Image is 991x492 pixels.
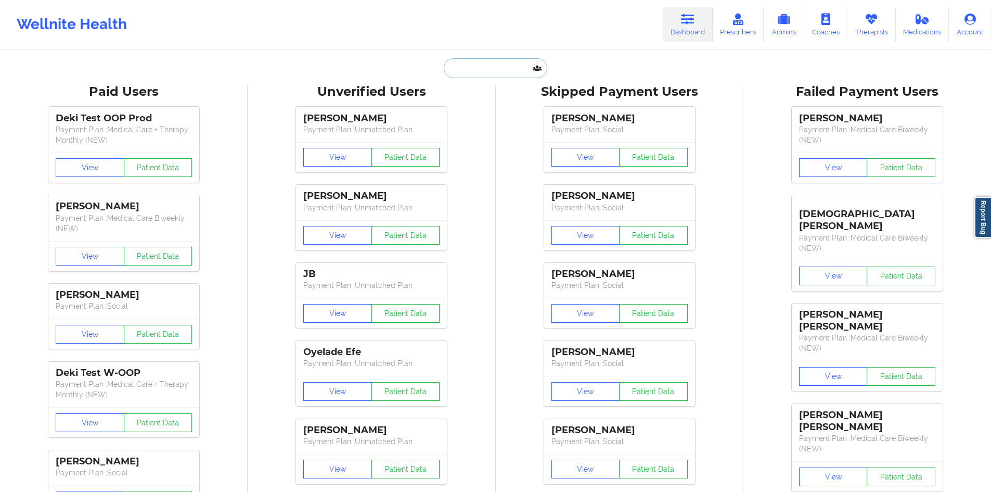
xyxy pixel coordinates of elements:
[551,382,620,401] button: View
[619,304,688,323] button: Patient Data
[799,468,868,486] button: View
[896,7,949,42] a: Medications
[551,346,688,358] div: [PERSON_NAME]
[303,280,440,291] p: Payment Plan : Unmatched Plan
[619,382,688,401] button: Patient Data
[551,148,620,167] button: View
[303,226,372,245] button: View
[56,325,124,344] button: View
[551,280,688,291] p: Payment Plan : Social
[799,124,935,145] p: Payment Plan : Medical Care Biweekly (NEW)
[551,436,688,447] p: Payment Plan : Social
[799,233,935,254] p: Payment Plan : Medical Care Biweekly (NEW)
[303,460,372,478] button: View
[303,436,440,447] p: Payment Plan : Unmatched Plan
[303,124,440,135] p: Payment Plan : Unmatched Plan
[867,267,935,285] button: Patient Data
[799,333,935,354] p: Payment Plan : Medical Care Biweekly (NEW)
[56,213,192,234] p: Payment Plan : Medical Care Biweekly (NEW)
[551,124,688,135] p: Payment Plan : Social
[56,413,124,432] button: View
[551,190,688,202] div: [PERSON_NAME]
[799,309,935,333] div: [PERSON_NAME] [PERSON_NAME]
[56,468,192,478] p: Payment Plan : Social
[619,148,688,167] button: Patient Data
[371,460,440,478] button: Patient Data
[7,84,240,100] div: Paid Users
[124,325,192,344] button: Patient Data
[799,409,935,433] div: [PERSON_NAME] [PERSON_NAME]
[124,413,192,432] button: Patient Data
[713,7,764,42] a: Prescribers
[56,301,192,311] p: Payment Plan : Social
[619,460,688,478] button: Patient Data
[303,358,440,369] p: Payment Plan : Unmatched Plan
[124,247,192,266] button: Patient Data
[799,367,868,386] button: View
[804,7,847,42] a: Coaches
[371,382,440,401] button: Patient Data
[847,7,896,42] a: Therapists
[503,84,736,100] div: Skipped Payment Users
[751,84,984,100] div: Failed Payment Users
[56,247,124,266] button: View
[303,382,372,401] button: View
[551,460,620,478] button: View
[799,433,935,454] p: Payment Plan : Medical Care Biweekly (NEW)
[619,226,688,245] button: Patient Data
[867,367,935,386] button: Patient Data
[867,468,935,486] button: Patient Data
[764,7,804,42] a: Admins
[56,456,192,468] div: [PERSON_NAME]
[974,197,991,238] a: Report Bug
[867,158,935,177] button: Patient Data
[551,358,688,369] p: Payment Plan : Social
[56,289,192,301] div: [PERSON_NAME]
[799,200,935,232] div: [DEMOGRAPHIC_DATA][PERSON_NAME]
[303,190,440,202] div: [PERSON_NAME]
[663,7,713,42] a: Dashboard
[56,112,192,124] div: Deki Test OOP Prod
[551,424,688,436] div: [PERSON_NAME]
[799,112,935,124] div: [PERSON_NAME]
[551,226,620,245] button: View
[56,158,124,177] button: View
[303,268,440,280] div: JB
[124,158,192,177] button: Patient Data
[371,226,440,245] button: Patient Data
[303,148,372,167] button: View
[56,367,192,379] div: Deki Test W-OOP
[949,7,991,42] a: Account
[551,304,620,323] button: View
[799,267,868,285] button: View
[551,203,688,213] p: Payment Plan : Social
[255,84,488,100] div: Unverified Users
[371,304,440,323] button: Patient Data
[56,379,192,400] p: Payment Plan : Medical Care + Therapy Monthly (NEW)
[303,112,440,124] div: [PERSON_NAME]
[551,268,688,280] div: [PERSON_NAME]
[371,148,440,167] button: Patient Data
[303,304,372,323] button: View
[56,200,192,212] div: [PERSON_NAME]
[303,203,440,213] p: Payment Plan : Unmatched Plan
[303,346,440,358] div: Oyelade Efe
[56,124,192,145] p: Payment Plan : Medical Care + Therapy Monthly (NEW)
[799,158,868,177] button: View
[303,424,440,436] div: [PERSON_NAME]
[551,112,688,124] div: [PERSON_NAME]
